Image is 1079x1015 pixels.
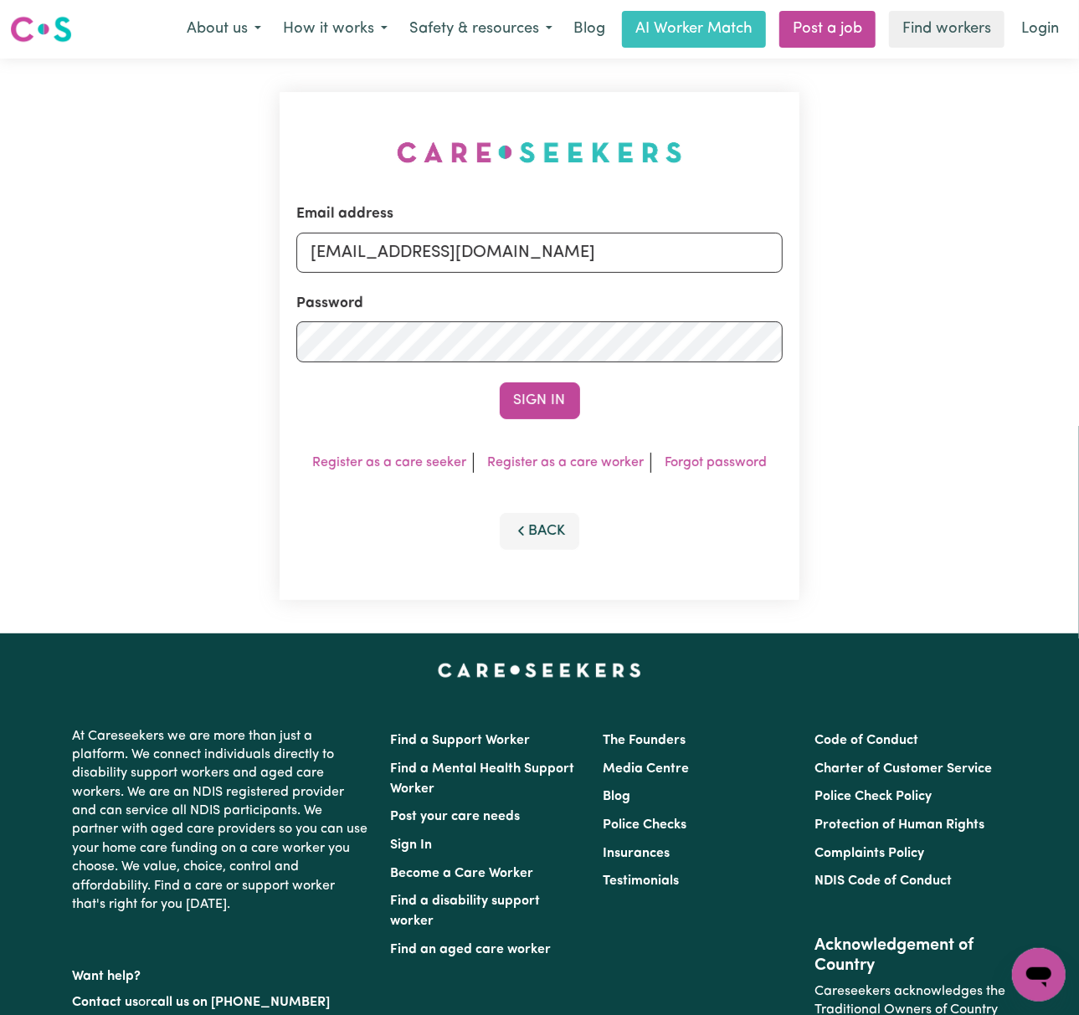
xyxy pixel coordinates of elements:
[398,12,563,47] button: Safety & resources
[391,734,531,747] a: Find a Support Worker
[814,818,984,832] a: Protection of Human Rights
[603,847,670,860] a: Insurances
[296,233,783,273] input: Email address
[603,790,630,803] a: Blog
[73,720,371,921] p: At Careseekers we are more than just a platform. We connect individuals directly to disability su...
[391,895,541,928] a: Find a disability support worker
[665,456,767,469] a: Forgot password
[603,818,686,832] a: Police Checks
[176,12,272,47] button: About us
[296,203,393,225] label: Email address
[73,996,139,1009] a: Contact us
[814,874,952,888] a: NDIS Code of Conduct
[391,943,552,956] a: Find an aged care worker
[391,810,521,823] a: Post your care needs
[603,874,679,888] a: Testimonials
[622,11,766,48] a: AI Worker Match
[603,734,686,747] a: The Founders
[500,382,580,419] button: Sign In
[73,961,371,986] p: Want help?
[487,456,644,469] a: Register as a care worker
[563,11,615,48] a: Blog
[152,996,331,1009] a: call us on [PHONE_NUMBER]
[500,513,580,550] button: Back
[438,664,641,677] a: Careseekers home page
[391,867,534,880] a: Become a Care Worker
[1012,948,1066,1002] iframe: Button to launch messaging window
[272,12,398,47] button: How it works
[814,762,992,776] a: Charter of Customer Service
[10,14,72,44] img: Careseekers logo
[814,734,918,747] a: Code of Conduct
[603,762,689,776] a: Media Centre
[1011,11,1069,48] a: Login
[814,847,924,860] a: Complaints Policy
[391,762,575,796] a: Find a Mental Health Support Worker
[296,293,363,315] label: Password
[312,456,466,469] a: Register as a care seeker
[779,11,876,48] a: Post a job
[814,790,932,803] a: Police Check Policy
[814,936,1006,976] h2: Acknowledgement of Country
[889,11,1004,48] a: Find workers
[391,838,433,852] a: Sign In
[10,10,72,49] a: Careseekers logo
